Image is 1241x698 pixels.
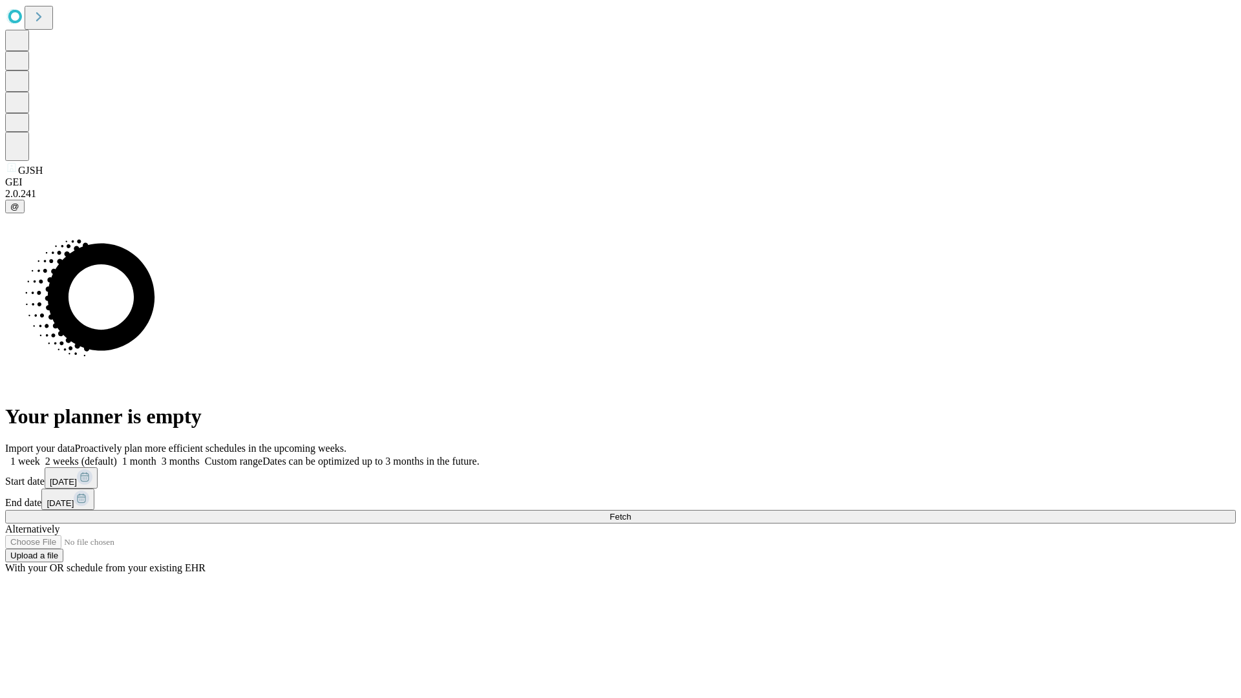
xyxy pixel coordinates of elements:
span: [DATE] [50,477,77,487]
span: Dates can be optimized up to 3 months in the future. [262,456,479,467]
button: @ [5,200,25,213]
span: 1 week [10,456,40,467]
span: 3 months [162,456,200,467]
span: Alternatively [5,523,59,534]
button: [DATE] [41,489,94,510]
button: Upload a file [5,549,63,562]
button: Fetch [5,510,1236,523]
span: [DATE] [47,498,74,508]
div: GEI [5,176,1236,188]
span: 2 weeks (default) [45,456,117,467]
span: Fetch [610,512,631,522]
span: 1 month [122,456,156,467]
span: GJSH [18,165,43,176]
div: End date [5,489,1236,510]
div: 2.0.241 [5,188,1236,200]
div: Start date [5,467,1236,489]
span: Custom range [205,456,262,467]
span: Import your data [5,443,75,454]
span: With your OR schedule from your existing EHR [5,562,206,573]
button: [DATE] [45,467,98,489]
span: @ [10,202,19,211]
h1: Your planner is empty [5,405,1236,428]
span: Proactively plan more efficient schedules in the upcoming weeks. [75,443,346,454]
